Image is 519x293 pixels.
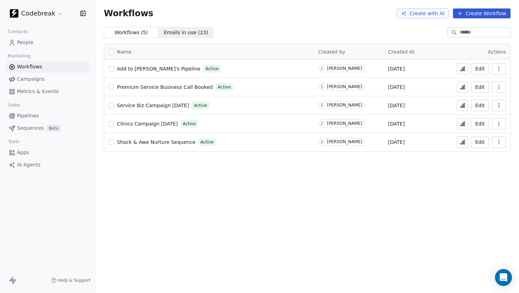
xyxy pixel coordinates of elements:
[471,136,489,148] button: Edit
[218,84,231,90] span: Active
[327,84,362,89] div: [PERSON_NAME]
[471,63,489,74] button: Edit
[6,159,89,171] a: AI Agents
[17,63,42,71] span: Workflows
[117,121,178,127] span: Clinics Campaign [DATE]
[17,75,44,83] span: Campaigns
[388,120,405,127] span: [DATE]
[6,147,89,158] a: Apps
[117,65,201,72] a: Add to [PERSON_NAME]'s Pipeline
[17,149,29,156] span: Apps
[388,84,405,91] span: [DATE]
[322,139,323,145] div: J
[117,48,131,56] span: Name
[322,66,323,71] div: J
[21,9,55,18] span: Codebreak
[6,37,89,48] a: People
[17,88,59,95] span: Metrics & Events
[322,121,323,126] div: J
[117,103,189,108] span: Service Biz Campaign [DATE]
[5,100,23,110] span: Sales
[8,7,64,19] button: Codebreak
[194,102,207,109] span: Active
[17,161,41,169] span: AI Agents
[322,102,323,108] div: J
[6,110,89,122] a: Pipelines
[10,9,18,18] img: Codebreak_Favicon.png
[322,84,323,90] div: J
[388,102,405,109] span: [DATE]
[51,277,91,283] a: Help & Support
[17,124,44,132] span: Sequences
[6,122,89,134] a: SequencesBeta
[327,139,362,144] div: [PERSON_NAME]
[471,118,489,129] button: Edit
[327,103,362,108] div: [PERSON_NAME]
[58,277,91,283] span: Help & Support
[327,121,362,126] div: [PERSON_NAME]
[164,29,208,36] span: Emails in use ( 23 )
[117,66,201,72] span: Add to [PERSON_NAME]'s Pipeline
[47,125,61,132] span: Beta
[5,26,31,37] span: Contacts
[488,49,506,55] span: Actions
[117,84,213,91] a: Premium Service Business Call Booked
[117,84,213,90] span: Premium Service Business Call Booked
[117,102,189,109] a: Service Biz Campaign [DATE]
[17,112,39,120] span: Pipelines
[471,100,489,111] button: Edit
[201,139,214,145] span: Active
[453,8,511,18] button: Create Workflow
[388,65,405,72] span: [DATE]
[6,73,89,85] a: Campaigns
[327,66,362,71] div: [PERSON_NAME]
[205,66,219,72] span: Active
[495,269,512,286] div: Open Intercom Messenger
[5,136,22,147] span: Tools
[117,139,196,146] a: Shock & Awe Nurture Sequence
[318,49,345,55] span: Created by
[471,81,489,93] button: Edit
[183,121,196,127] span: Active
[6,61,89,73] a: Workflows
[117,139,196,145] span: Shock & Awe Nurture Sequence
[388,139,405,146] span: [DATE]
[6,86,89,97] a: Metrics & Events
[397,8,449,18] button: Create with AI
[117,120,178,127] a: Clinics Campaign [DATE]
[5,51,34,61] span: Marketing
[104,8,153,18] span: Workflows
[388,49,414,55] span: Created At
[17,39,34,46] span: People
